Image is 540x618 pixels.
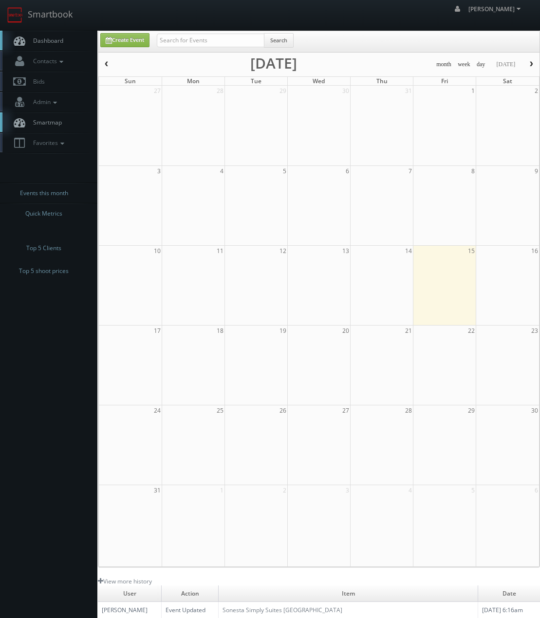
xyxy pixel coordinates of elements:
[26,243,61,253] span: Top 5 Clients
[468,5,523,13] span: [PERSON_NAME]
[467,326,476,336] span: 22
[345,485,350,495] span: 3
[219,485,224,495] span: 1
[28,118,62,127] span: Smartmap
[493,58,519,71] button: [DATE]
[279,86,287,96] span: 29
[216,246,224,256] span: 11
[153,86,162,96] span: 27
[530,405,539,416] span: 30
[467,405,476,416] span: 29
[28,98,59,106] span: Admin
[408,166,413,176] span: 7
[341,86,350,96] span: 30
[162,585,219,602] td: Action
[125,77,136,85] span: Sun
[251,77,261,85] span: Tue
[345,166,350,176] span: 6
[216,405,224,416] span: 25
[433,58,455,71] button: month
[454,58,474,71] button: week
[28,77,45,86] span: Bids
[28,57,66,65] span: Contacts
[187,77,200,85] span: Mon
[264,33,294,48] button: Search
[282,485,287,495] span: 2
[473,58,489,71] button: day
[404,326,413,336] span: 21
[404,246,413,256] span: 14
[470,485,476,495] span: 5
[100,33,149,47] a: Create Event
[20,188,68,198] span: Events this month
[28,139,67,147] span: Favorites
[98,585,162,602] td: User
[313,77,325,85] span: Wed
[534,485,539,495] span: 6
[534,166,539,176] span: 9
[530,246,539,256] span: 16
[216,326,224,336] span: 18
[28,36,63,45] span: Dashboard
[279,246,287,256] span: 12
[153,326,162,336] span: 17
[408,485,413,495] span: 4
[341,405,350,416] span: 27
[25,209,62,218] span: Quick Metrics
[404,86,413,96] span: 31
[404,405,413,416] span: 28
[279,405,287,416] span: 26
[157,34,264,47] input: Search for Events
[153,246,162,256] span: 10
[216,86,224,96] span: 28
[530,326,539,336] span: 23
[341,246,350,256] span: 13
[219,166,224,176] span: 4
[441,77,448,85] span: Fri
[470,86,476,96] span: 1
[7,7,23,23] img: smartbook-logo.png
[503,77,512,85] span: Sat
[467,246,476,256] span: 15
[98,577,152,585] a: View more history
[250,58,297,68] h2: [DATE]
[223,606,342,614] a: Sonesta Simply Suites [GEOGRAPHIC_DATA]
[282,166,287,176] span: 5
[376,77,388,85] span: Thu
[153,405,162,416] span: 24
[341,326,350,336] span: 20
[478,585,540,602] td: Date
[534,86,539,96] span: 2
[219,585,478,602] td: Item
[153,485,162,495] span: 31
[156,166,162,176] span: 3
[19,266,69,276] span: Top 5 shoot prices
[470,166,476,176] span: 8
[279,326,287,336] span: 19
